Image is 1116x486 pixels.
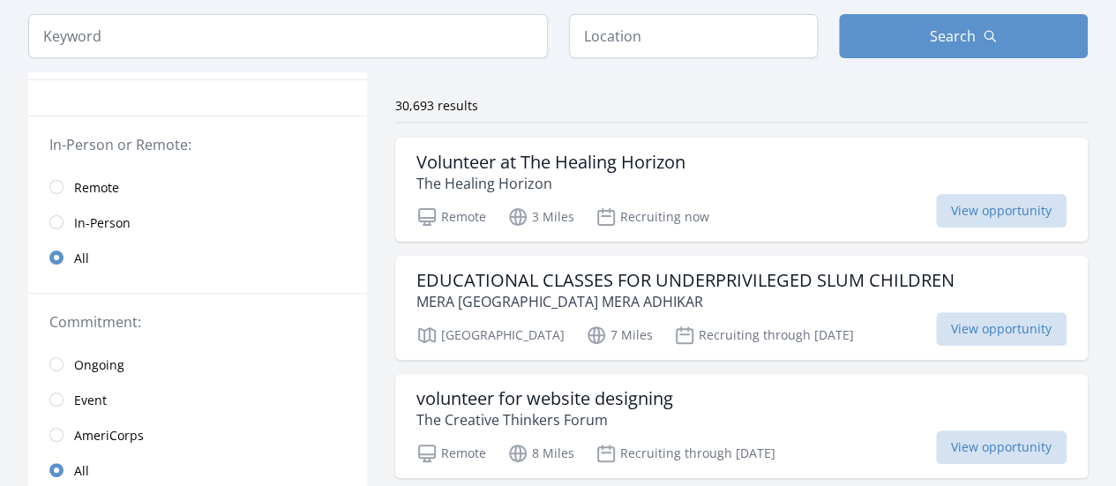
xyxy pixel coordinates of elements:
p: Remote [416,206,486,228]
span: All [74,250,89,267]
span: AmeriCorps [74,427,144,445]
span: Remote [74,179,119,197]
legend: Commitment: [49,311,346,333]
h3: Volunteer at The Healing Horizon [416,152,685,173]
a: All [28,240,367,275]
button: Search [839,14,1088,58]
input: Location [569,14,818,58]
span: View opportunity [936,312,1067,346]
a: In-Person [28,205,367,240]
p: The Creative Thinkers Forum [416,409,673,430]
a: EDUCATIONAL CLASSES FOR UNDERPRIVILEGED SLUM CHILDREN MERA [GEOGRAPHIC_DATA] MERA ADHIKAR [GEOGRA... [395,256,1088,360]
p: MERA [GEOGRAPHIC_DATA] MERA ADHIKAR [416,291,955,312]
span: All [74,462,89,480]
p: The Healing Horizon [416,173,685,194]
p: Recruiting through [DATE] [674,325,854,346]
a: volunteer for website designing The Creative Thinkers Forum Remote 8 Miles Recruiting through [DA... [395,374,1088,478]
p: 7 Miles [586,325,653,346]
a: Event [28,382,367,417]
span: View opportunity [936,430,1067,464]
input: Keyword [28,14,548,58]
span: 30,693 results [395,97,478,114]
span: Event [74,392,107,409]
p: Recruiting through [DATE] [595,443,775,464]
h3: EDUCATIONAL CLASSES FOR UNDERPRIVILEGED SLUM CHILDREN [416,270,955,291]
legend: In-Person or Remote: [49,134,346,155]
a: Volunteer at The Healing Horizon The Healing Horizon Remote 3 Miles Recruiting now View opportunity [395,138,1088,242]
p: 3 Miles [507,206,574,228]
p: Remote [416,443,486,464]
a: AmeriCorps [28,417,367,452]
p: 8 Miles [507,443,574,464]
a: Remote [28,169,367,205]
p: Recruiting now [595,206,709,228]
span: View opportunity [936,194,1067,228]
span: Ongoing [74,356,124,374]
p: [GEOGRAPHIC_DATA] [416,325,565,346]
h3: volunteer for website designing [416,388,673,409]
span: Search [930,26,976,47]
a: Ongoing [28,347,367,382]
span: In-Person [74,214,131,232]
